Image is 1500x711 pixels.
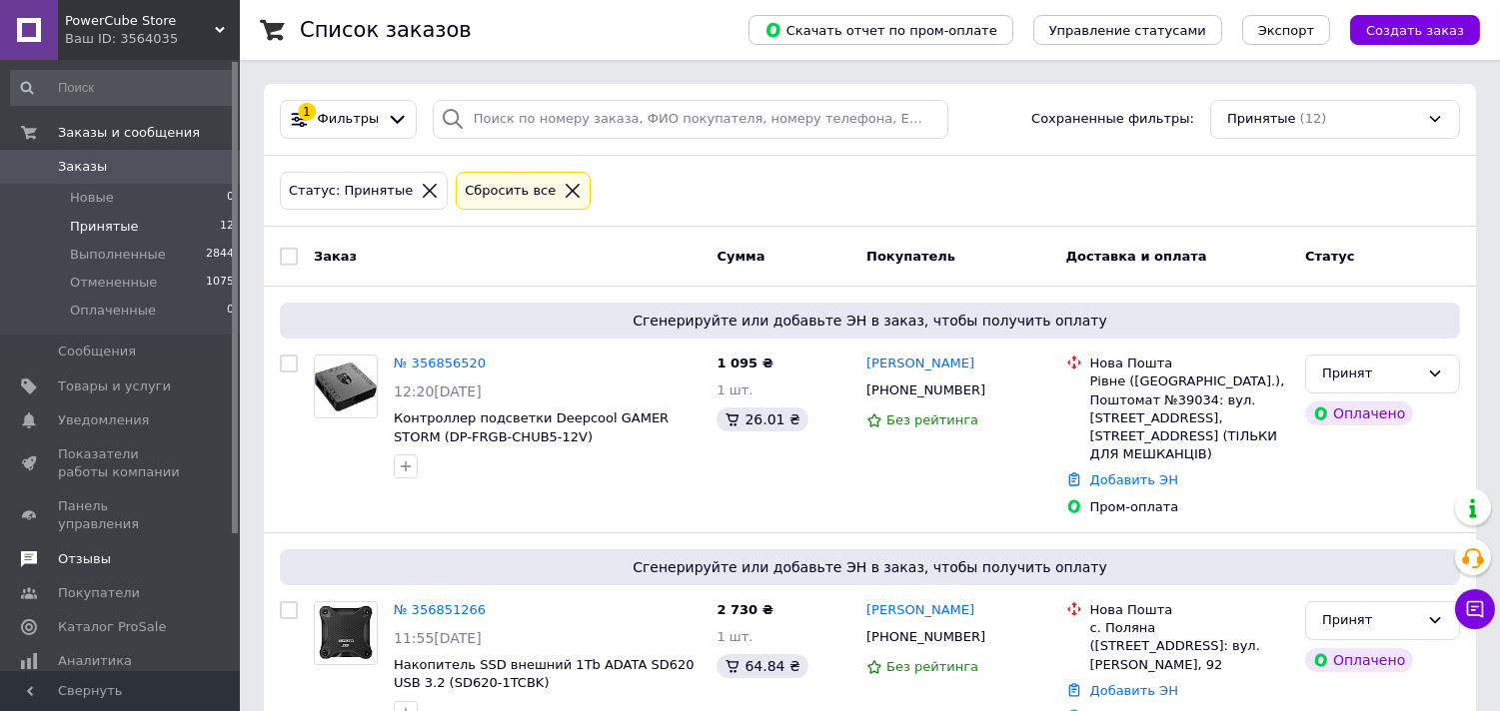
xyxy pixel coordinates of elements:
span: Показатели работы компании [58,445,185,481]
span: Аналитика [58,652,132,670]
span: Заказы и сообщения [58,124,200,142]
span: Товары и услуги [58,377,171,395]
button: Экспорт [1242,15,1330,45]
span: Статус [1305,248,1355,263]
span: Экспорт [1258,23,1314,38]
a: [PERSON_NAME] [866,355,974,373]
span: 0 [227,302,234,320]
span: Сохраненные фильтры: [1031,110,1194,129]
span: Заказ [314,248,357,263]
span: Скачать отчет по пром-оплате [764,21,997,39]
span: 1 шт. [717,629,752,644]
span: Управление статусами [1049,23,1206,38]
div: 64.84 ₴ [717,654,807,678]
div: 26.01 ₴ [717,407,807,431]
input: Поиск [10,70,236,106]
div: Сбросить все [461,181,560,202]
a: Создать заказ [1330,22,1480,37]
span: Оплаченные [70,302,156,320]
span: Фильтры [318,110,380,129]
span: Отмененные [70,274,157,292]
span: 0 [227,189,234,207]
a: Контроллер подсветки Deepcool GAMER STORM (DP-FRGB-CHUB5-12V) [394,410,669,444]
span: Уведомления [58,411,149,429]
span: 1 095 ₴ [717,355,772,370]
div: Статус: Принятые [285,181,417,202]
span: Покупатель [866,248,955,263]
a: № 356856520 [394,355,486,370]
span: Сообщения [58,343,136,360]
span: 1 шт. [717,382,752,397]
div: Принят [1322,363,1419,384]
div: 1 [298,103,316,121]
div: [PHONE_NUMBER] [862,624,989,650]
span: Сгенерируйте или добавьте ЭН в заказ, чтобы получить оплату [288,557,1452,577]
div: Оплачено [1305,401,1413,425]
a: Фото товару [314,601,378,665]
span: 2844 [206,246,234,264]
span: Новые [70,189,114,207]
div: [PHONE_NUMBER] [862,377,989,403]
div: Ваш ID: 3564035 [65,30,240,48]
div: Пром-оплата [1090,498,1289,516]
span: Выполненные [70,246,166,264]
span: Покупатели [58,584,140,602]
span: Панель управления [58,497,185,533]
span: Создать заказ [1366,23,1464,38]
button: Управление статусами [1033,15,1222,45]
span: PowerCube Store [65,12,215,30]
span: 12:20[DATE] [394,383,482,399]
button: Скачать отчет по пром-оплате [749,15,1013,45]
img: Фото товару [315,362,377,411]
span: (12) [1300,111,1327,126]
input: Поиск по номеру заказа, ФИО покупателя, номеру телефона, Email, номеру накладной [433,100,948,139]
span: Каталог ProSale [58,618,166,636]
span: 1075 [206,274,234,292]
div: Нова Пошта [1090,355,1289,372]
div: Принят [1322,610,1419,631]
button: Чат с покупателем [1455,589,1495,629]
span: Без рейтинга [886,412,978,427]
div: Оплачено [1305,648,1413,672]
img: Фото товару [315,605,377,660]
div: Нова Пошта [1090,601,1289,619]
span: Заказы [58,158,107,176]
a: Добавить ЭН [1090,472,1178,487]
div: Рівне ([GEOGRAPHIC_DATA].), Поштомат №39034: вул. [STREET_ADDRESS], [STREET_ADDRESS] (ТІЛЬКИ ДЛЯ ... [1090,372,1289,463]
span: Сгенерируйте или добавьте ЭН в заказ, чтобы получить оплату [288,311,1452,331]
span: 2 730 ₴ [717,602,772,617]
a: Добавить ЭН [1090,683,1178,698]
h1: Список заказов [300,18,472,42]
span: Без рейтинга [886,659,978,674]
a: Накопитель SSD внешний 1Tb ADATA SD620 USB 3.2 (SD620-1TCBK) [394,657,695,691]
span: 11:55[DATE] [394,630,482,646]
span: Отзывы [58,550,111,568]
span: Сумма [717,248,764,263]
span: Принятые [1227,110,1296,129]
a: № 356851266 [394,602,486,617]
span: Принятые [70,218,139,236]
a: [PERSON_NAME] [866,601,974,620]
a: Фото товару [314,355,378,418]
span: 12 [220,218,234,236]
button: Создать заказ [1350,15,1480,45]
span: Доставка и оплата [1066,248,1207,263]
div: с. Поляна ([STREET_ADDRESS]: вул. [PERSON_NAME], 92 [1090,619,1289,674]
